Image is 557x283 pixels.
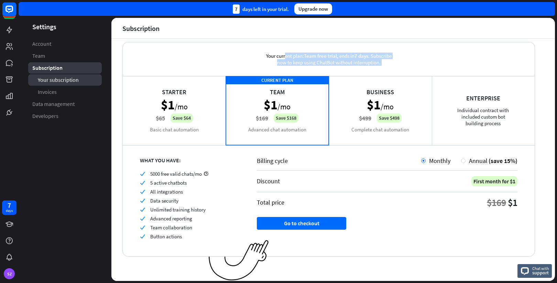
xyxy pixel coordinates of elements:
[140,198,145,203] i: check
[140,207,145,212] i: check
[140,216,145,221] i: check
[255,42,403,76] div: Your current plan: , ends in . Subscribe now to keep using ChatBot without interruption.
[4,268,15,279] div: SZ
[28,98,102,110] a: Data management
[257,217,346,230] button: Go to checkout
[140,157,240,164] div: WHAT YOU HAVE:
[471,176,517,186] div: First month for $1
[150,179,187,186] span: 5 active chatbots
[38,76,79,84] span: Your subscription
[150,197,178,204] span: Data security
[8,202,11,208] div: 7
[6,3,26,23] button: Open LiveChat chat widget
[140,225,145,230] i: check
[150,171,202,177] span: 5000 free valid chats/mo
[28,74,102,86] a: Your subscription
[32,64,63,72] span: Subscription
[140,180,145,185] i: check
[257,177,280,185] div: Discount
[122,24,160,32] div: Subscription
[150,215,192,222] span: Advanced reporting
[150,206,206,213] span: Unlimited training history
[32,40,51,47] span: Account
[233,4,240,14] div: 7
[150,188,183,195] span: All integrations
[2,200,17,215] a: 7 days
[140,234,145,239] i: check
[532,270,549,276] span: support
[150,224,192,231] span: Team collaboration
[32,100,75,108] span: Data management
[28,38,102,50] a: Account
[140,189,145,194] i: check
[19,22,111,31] header: Settings
[489,157,517,165] span: (save 15%)
[150,233,182,240] span: Button actions
[32,52,45,59] span: Team
[28,86,102,98] a: Invoices
[140,171,145,176] i: check
[508,196,517,209] div: $1
[354,53,368,59] span: 7 days
[257,198,284,206] div: Total price
[209,240,269,281] img: ec979a0a656117aaf919.png
[304,53,337,59] span: Team free trial
[28,110,102,122] a: Developers
[38,88,57,96] span: Invoices
[32,112,58,120] span: Developers
[257,157,421,165] div: Billing cycle
[28,50,102,62] a: Team
[6,208,13,213] div: days
[429,157,450,165] span: Monthly
[294,3,332,14] div: Upgrade now
[532,265,549,272] span: Chat with
[233,4,289,14] div: days left in your trial.
[469,157,488,165] span: Annual
[487,196,506,209] div: $169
